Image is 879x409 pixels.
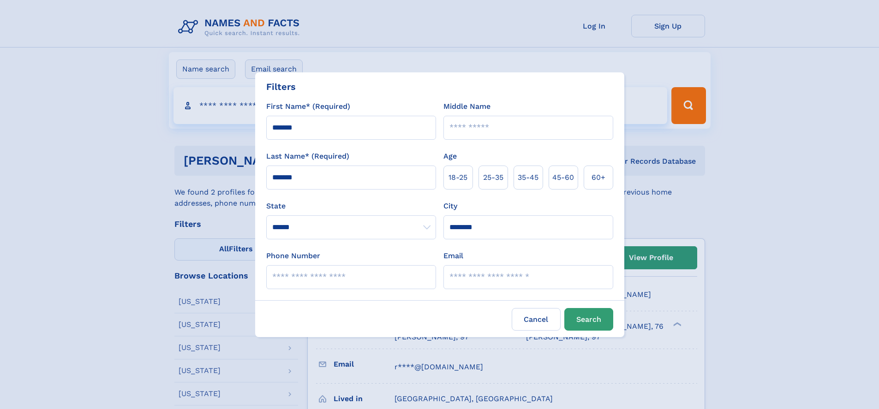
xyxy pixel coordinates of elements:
[266,101,350,112] label: First Name* (Required)
[552,172,574,183] span: 45‑60
[592,172,605,183] span: 60+
[443,101,490,112] label: Middle Name
[518,172,538,183] span: 35‑45
[448,172,467,183] span: 18‑25
[443,250,463,261] label: Email
[564,308,613,331] button: Search
[266,201,436,212] label: State
[483,172,503,183] span: 25‑35
[266,80,296,94] div: Filters
[443,151,457,162] label: Age
[266,250,320,261] label: Phone Number
[512,308,561,331] label: Cancel
[266,151,349,162] label: Last Name* (Required)
[443,201,457,212] label: City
